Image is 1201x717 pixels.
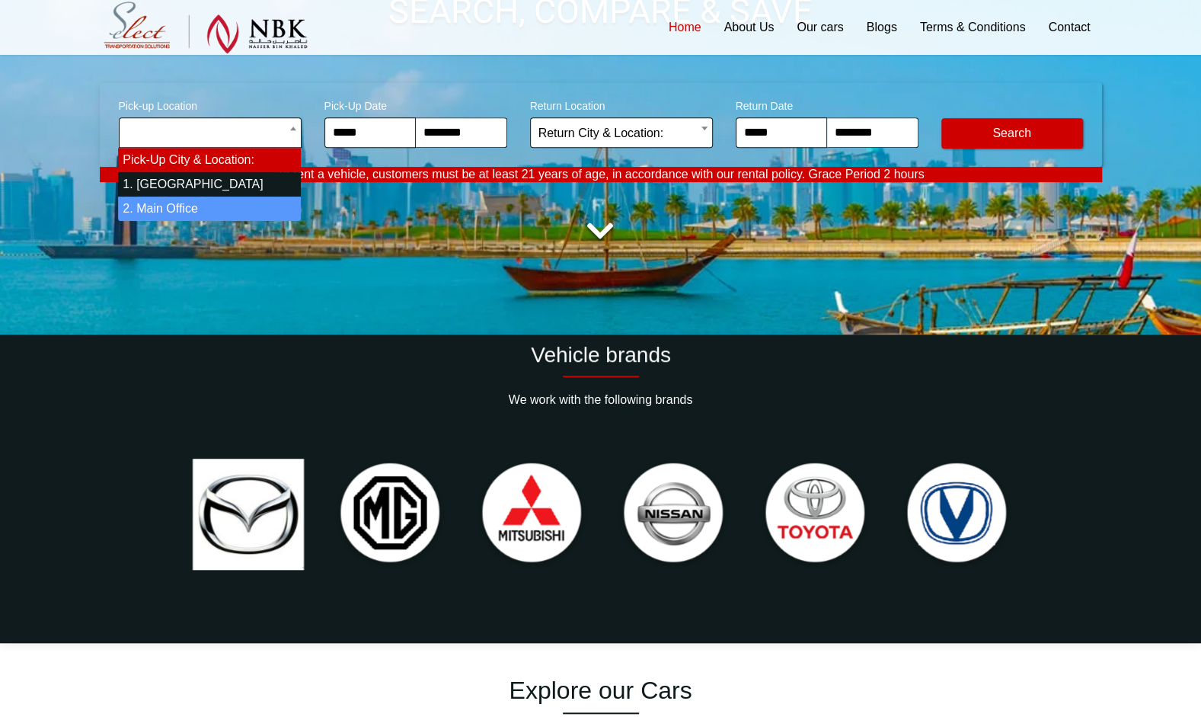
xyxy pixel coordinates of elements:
[100,676,1102,705] h1: Explore our Cars
[752,451,878,578] img: Toyota
[610,451,736,578] img: Nissan
[118,197,301,221] li: 2. Main Office
[100,342,1102,368] h2: Vehicle brands
[327,451,453,578] img: MG
[324,90,507,117] span: Pick-Up Date
[119,90,302,117] span: Pick-up Location
[118,148,301,172] li: Pick-Up City & Location:
[118,172,301,197] li: 1. [GEOGRAPHIC_DATA]
[530,90,713,117] span: Return Location
[185,451,311,578] img: Mazda
[893,451,1020,578] img: Changan
[736,90,918,117] span: Return Date
[100,167,1102,182] p: To rent a vehicle, customers must be at least 21 years of age, in accordance with our rental poli...
[941,118,1083,149] button: Modify Search
[104,2,308,54] img: Select Rent a Car
[538,118,704,149] span: Return City & Location:
[468,451,595,578] img: Mitsubishi
[530,117,713,148] span: Return City & Location:
[100,392,1102,408] p: We work with the following brands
